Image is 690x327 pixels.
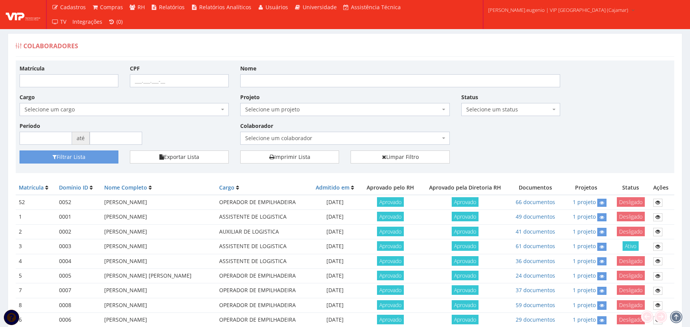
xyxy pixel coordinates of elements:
[216,195,310,210] td: OPERADOR DE EMPILHADEIRA
[360,181,421,195] th: Aprovado pelo RH
[452,212,479,221] span: Aprovado
[130,65,140,72] label: CPF
[72,18,102,25] span: Integrações
[216,298,310,312] td: OPERADOR DE EMPILHADEIRA
[216,239,310,254] td: ASSISTENTE DE LOGISTICA
[650,181,674,195] th: Ações
[216,210,310,224] td: ASSISTENTE DE LOGISTICA
[219,184,234,191] a: Cargo
[101,268,216,283] td: [PERSON_NAME] [PERSON_NAME]
[266,3,288,11] span: Usuários
[573,301,596,309] a: 1 projeto
[240,150,339,163] a: Imprimir Lista
[310,239,360,254] td: [DATE]
[377,285,404,295] span: Aprovado
[16,254,56,268] td: 4
[573,213,596,220] a: 1 projeto
[623,241,639,251] span: Ativo
[19,184,44,191] a: Matrícula
[310,268,360,283] td: [DATE]
[104,184,147,191] a: Nome Completo
[310,283,360,298] td: [DATE]
[138,3,145,11] span: RH
[377,241,404,251] span: Aprovado
[16,298,56,312] td: 8
[452,227,479,236] span: Aprovado
[16,224,56,239] td: 2
[516,301,555,309] a: 59 documentos
[56,268,101,283] td: 0005
[452,271,479,280] span: Aprovado
[216,224,310,239] td: AUXILIAR DE LOGISTICA
[240,122,273,130] label: Colaborador
[452,300,479,310] span: Aprovado
[105,15,126,29] a: (0)
[466,106,551,113] span: Selecione um status
[101,210,216,224] td: [PERSON_NAME]
[617,212,645,221] span: Desligado
[377,227,404,236] span: Aprovado
[377,271,404,280] span: Aprovado
[130,150,229,163] button: Exportar Lista
[16,239,56,254] td: 3
[240,132,449,145] span: Selecione um colaborador
[310,224,360,239] td: [DATE]
[516,286,555,294] a: 37 documentos
[101,283,216,298] td: [PERSON_NAME]
[59,184,88,191] a: Domínio ID
[617,256,645,266] span: Desligado
[56,254,101,268] td: 0004
[101,239,216,254] td: [PERSON_NAME]
[377,197,404,207] span: Aprovado
[452,285,479,295] span: Aprovado
[56,239,101,254] td: 0003
[617,227,645,236] span: Desligado
[516,272,555,279] a: 24 documentos
[611,181,650,195] th: Status
[216,283,310,298] td: OPERADOR DE EMPILHADEIRA
[130,74,229,87] input: ___.___.___-__
[16,195,56,210] td: 52
[56,210,101,224] td: 0001
[16,283,56,298] td: 7
[617,300,645,310] span: Desligado
[310,195,360,210] td: [DATE]
[20,93,35,101] label: Cargo
[377,315,404,324] span: Aprovado
[69,15,105,29] a: Integrações
[510,181,561,195] th: Documentos
[452,315,479,324] span: Aprovado
[617,315,645,324] span: Desligado
[240,65,256,72] label: Nome
[56,298,101,312] td: 0008
[573,198,596,206] a: 1 projeto
[6,9,40,20] img: logo
[20,122,40,130] label: Período
[316,184,349,191] a: Admitido em
[421,181,510,195] th: Aprovado pela Diretoria RH
[199,3,251,11] span: Relatórios Analíticos
[461,93,478,101] label: Status
[516,198,555,206] a: 66 documentos
[573,257,596,265] a: 1 projeto
[452,241,479,251] span: Aprovado
[16,210,56,224] td: 1
[617,197,645,207] span: Desligado
[25,106,219,113] span: Selecione um cargo
[351,3,401,11] span: Assistência Técnica
[377,300,404,310] span: Aprovado
[351,150,449,163] a: Limpar Filtro
[100,3,123,11] span: Compras
[561,181,611,195] th: Projetos
[240,103,449,116] span: Selecione um projeto
[310,210,360,224] td: [DATE]
[617,271,645,280] span: Desligado
[245,134,440,142] span: Selecione um colaborador
[310,298,360,312] td: [DATE]
[573,316,596,323] a: 1 projeto
[377,212,404,221] span: Aprovado
[56,195,101,210] td: 0052
[452,256,479,266] span: Aprovado
[377,256,404,266] span: Aprovado
[516,257,555,265] a: 36 documentos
